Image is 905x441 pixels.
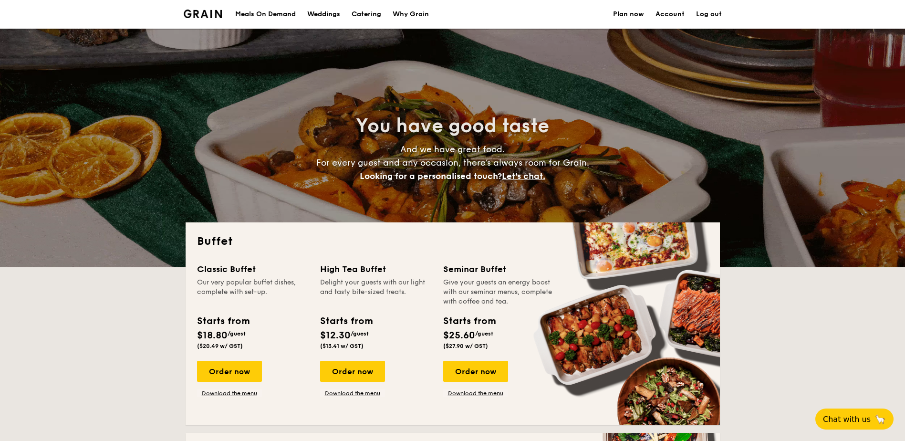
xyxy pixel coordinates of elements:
[197,330,228,341] span: $18.80
[351,330,369,337] span: /guest
[197,278,309,306] div: Our very popular buffet dishes, complete with set-up.
[823,415,871,424] span: Chat with us
[184,10,222,18] a: Logotype
[443,361,508,382] div: Order now
[815,409,894,430] button: Chat with us🦙
[320,314,372,328] div: Starts from
[320,343,364,349] span: ($13.41 w/ GST)
[443,314,495,328] div: Starts from
[360,171,502,181] span: Looking for a personalised touch?
[874,414,886,425] span: 🦙
[320,361,385,382] div: Order now
[475,330,493,337] span: /guest
[320,330,351,341] span: $12.30
[197,314,249,328] div: Starts from
[197,262,309,276] div: Classic Buffet
[320,278,432,306] div: Delight your guests with our light and tasty bite-sized treats.
[443,278,555,306] div: Give your guests an energy boost with our seminar menus, complete with coffee and tea.
[502,171,545,181] span: Let's chat.
[443,262,555,276] div: Seminar Buffet
[184,10,222,18] img: Grain
[316,144,589,181] span: And we have great food. For every guest and any occasion, there’s always room for Grain.
[320,262,432,276] div: High Tea Buffet
[197,389,262,397] a: Download the menu
[197,343,243,349] span: ($20.49 w/ GST)
[228,330,246,337] span: /guest
[197,234,708,249] h2: Buffet
[356,115,549,137] span: You have good taste
[443,389,508,397] a: Download the menu
[197,361,262,382] div: Order now
[443,343,488,349] span: ($27.90 w/ GST)
[443,330,475,341] span: $25.60
[320,389,385,397] a: Download the menu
